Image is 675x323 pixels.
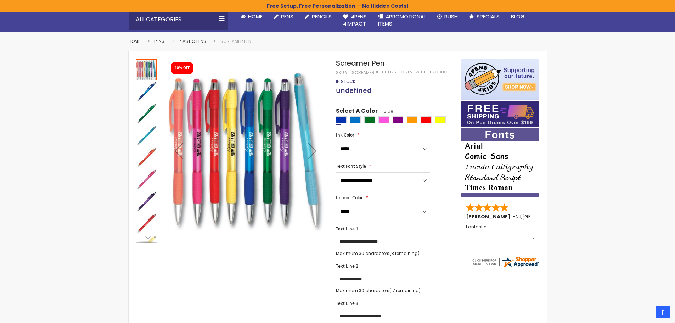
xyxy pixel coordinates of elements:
[136,125,157,146] img: Screamer Pen
[268,9,299,24] a: Pens
[477,13,500,20] span: Specials
[336,85,371,95] span: undefined
[522,213,574,220] span: [GEOGRAPHIC_DATA]
[471,264,539,270] a: 4pens.com certificate URL
[175,66,190,71] div: 10% OFF
[336,226,358,232] span: Text Line 1
[444,13,458,20] span: Rush
[136,124,158,146] div: Screamer Pen
[136,232,157,243] div: Next
[378,116,389,123] div: Pink
[463,9,505,24] a: Specials
[336,116,347,123] div: Blue
[378,13,426,27] span: 4PROMOTIONAL ITEMS
[136,191,157,212] img: Screamer Pen
[136,147,157,168] img: Screamer Pen
[336,58,384,68] span: Screamer Pen
[336,132,354,138] span: Ink Color
[336,251,430,256] p: Maximum 30 characters
[513,213,574,220] span: - ,
[511,13,525,20] span: Blog
[136,59,158,80] div: Screamer Pen
[336,79,355,84] div: Availability
[235,9,268,24] a: Home
[136,168,158,190] div: Screamer Pen
[136,169,157,190] img: Screamer Pen
[435,116,446,123] div: Yellow
[432,9,463,24] a: Rush
[393,116,403,123] div: Purple
[136,81,157,102] img: Screamer Pen
[136,102,158,124] div: Screamer Pen
[298,59,326,243] div: Next
[461,128,539,197] img: font-personalization-examples
[461,59,539,100] img: 4pens 4 kids
[248,13,263,20] span: Home
[336,69,349,76] strong: SKU
[375,69,449,75] a: Be the first to review this product
[421,116,432,123] div: Red
[461,101,539,127] img: Free shipping on orders over $199
[165,59,193,243] div: Previous
[364,116,375,123] div: Green
[136,146,158,168] div: Screamer Pen
[617,304,675,323] iframe: Google Customer Reviews
[466,224,535,240] div: Fantastic
[154,38,164,44] a: Pens
[336,195,363,201] span: Imprint Color
[312,13,332,20] span: Pencils
[299,9,337,24] a: Pencils
[179,38,206,44] a: Plastic Pens
[336,78,355,84] span: In stock
[471,256,539,268] img: 4pens.com widget logo
[505,9,530,24] a: Blog
[281,13,293,20] span: Pens
[336,163,366,169] span: Text Font Style
[352,70,375,76] div: Screamer
[165,69,327,231] img: Screamer Pen
[336,288,430,294] p: Maximum 30 characters
[350,116,361,123] div: Blue Light
[136,103,157,124] img: Screamer Pen
[220,39,251,44] li: Screamer Pen
[129,9,228,30] div: All Categories
[389,250,420,256] span: (8 remaining)
[389,288,421,294] span: (17 remaining)
[136,213,157,234] img: Screamer Pen
[372,9,432,32] a: 4PROMOTIONALITEMS
[136,212,158,234] div: Screamer Pen
[378,108,393,114] span: Blue
[136,190,158,212] div: Screamer Pen
[336,300,358,306] span: Text Line 3
[136,80,158,102] div: Screamer Pen
[336,107,378,117] span: Select A Color
[466,213,513,220] span: [PERSON_NAME]
[407,116,417,123] div: Orange
[343,13,367,27] span: 4Pens 4impact
[337,9,372,32] a: 4Pens4impact
[516,213,521,220] span: NJ
[129,38,140,44] a: Home
[336,263,358,269] span: Text Line 2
